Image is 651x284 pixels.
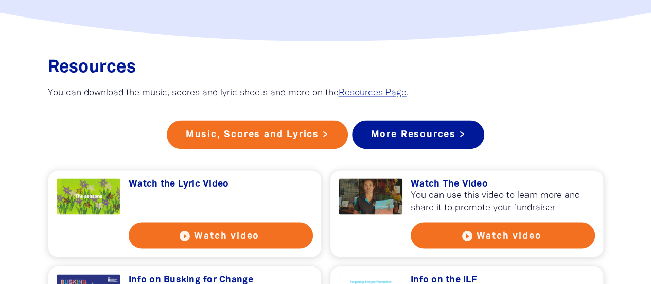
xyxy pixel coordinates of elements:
[129,222,313,248] button: play_circle_filled Watch video
[411,222,595,248] button: play_circle_filled Watch video
[129,178,313,190] h3: Watch the Lyric Video
[461,229,473,242] i: play_circle_filled
[48,60,136,76] span: Resources
[411,178,595,190] h3: Watch The Video
[167,120,348,149] a: Music, Scores and Lyrics >
[179,229,191,242] i: play_circle_filled
[48,87,604,99] p: You can download the music, scores and lyric sheets and more on the .
[352,120,485,149] a: More Resources >
[339,89,407,97] a: Resources Page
